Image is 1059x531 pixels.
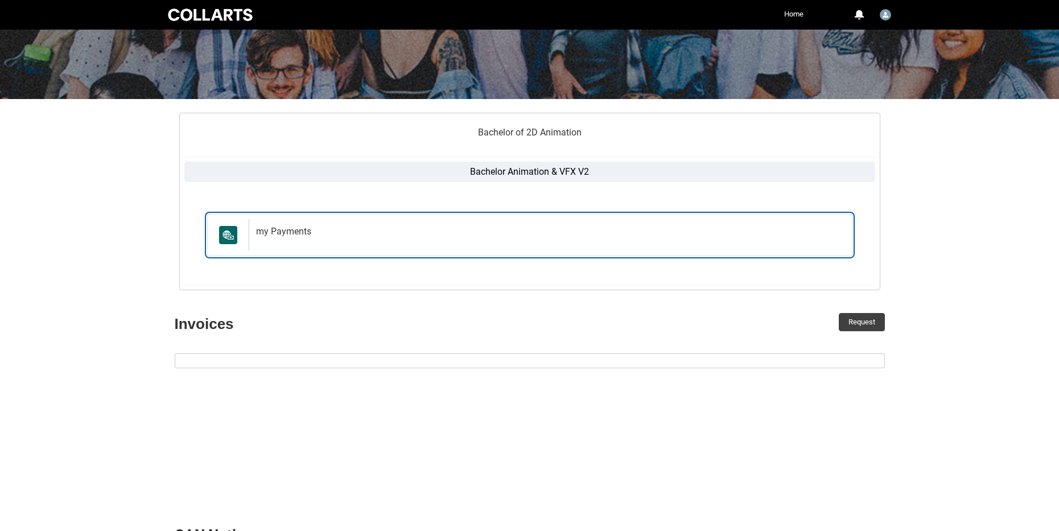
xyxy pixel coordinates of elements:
[175,315,234,332] strong: Invoices
[215,226,242,244] span: My Payments
[184,122,875,143] label: Bachelor of 2D Animation
[184,162,875,182] label: Bachelor Animation & VFX V2
[256,226,840,237] h2: my Payments
[877,5,894,23] button: User Profile Student.jtosti-.20241361
[880,9,891,20] img: Student.jtosti-.20241361
[781,6,806,23] a: Home
[839,313,885,331] button: Request
[207,214,852,256] a: my Payments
